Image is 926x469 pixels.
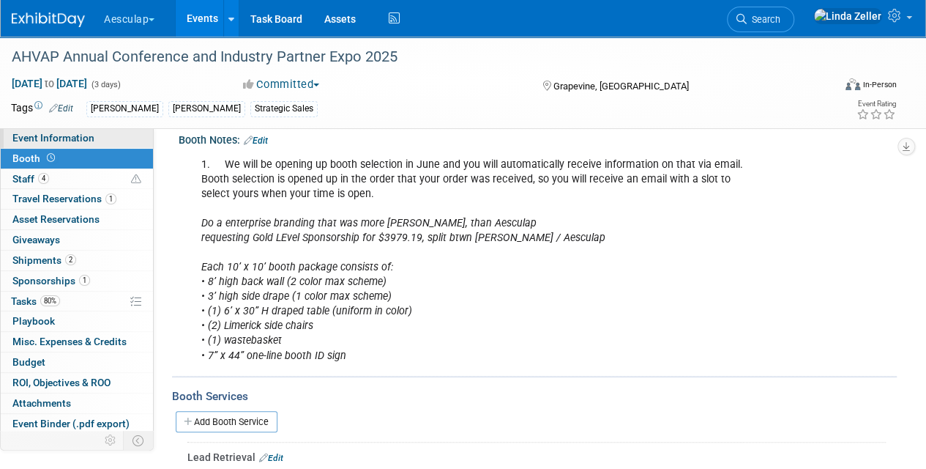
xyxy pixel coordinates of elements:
[12,397,71,409] span: Attachments
[862,79,897,90] div: In-Person
[12,418,130,429] span: Event Binder (.pdf export)
[11,77,88,90] span: [DATE] [DATE]
[12,152,58,164] span: Booth
[747,14,780,25] span: Search
[856,100,896,108] div: Event Rating
[12,193,116,204] span: Travel Reservations
[11,295,60,307] span: Tasks
[201,350,346,362] i: • 7” x 44” one-line booth ID sign
[1,271,153,291] a: Sponsorships1
[65,254,76,265] span: 2
[1,292,153,311] a: Tasks80%
[201,276,387,288] i: • 8’ high back wall (2 color max scheme)
[44,152,58,163] span: Booth not reserved yet
[86,101,163,117] div: [PERSON_NAME]
[191,150,755,371] div: 1. We will be opening up booth selection in June and you will automatically receive information o...
[12,315,55,327] span: Playbook
[124,431,154,450] td: Toggle Event Tabs
[98,431,124,450] td: Personalize Event Tab Strip
[12,213,100,225] span: Asset Reservations
[1,169,153,189] a: Staff4
[201,261,393,273] i: Each 10’ x 10’ booth package consists of:
[1,230,153,250] a: Giveaways
[1,251,153,270] a: Shipments2
[1,332,153,352] a: Misc. Expenses & Credits
[79,275,90,286] span: 1
[1,210,153,229] a: Asset Reservations
[179,129,897,148] div: Booth Notes:
[244,136,268,146] a: Edit
[553,81,688,92] span: Grapevine, [GEOGRAPHIC_DATA]
[1,149,153,169] a: Booth
[1,394,153,413] a: Attachments
[168,101,245,117] div: [PERSON_NAME]
[12,234,60,245] span: Giveaways
[813,8,882,24] img: Linda Zeller
[12,132,94,144] span: Event Information
[727,7,794,32] a: Search
[259,453,283,463] a: Edit
[12,12,85,27] img: ExhibitDay
[1,373,153,393] a: ROI, Objectives & ROO
[105,193,116,204] span: 1
[176,411,277,432] a: Add Booth Service
[11,100,73,117] td: Tags
[201,334,282,347] i: • (1) wastebasket
[7,44,821,70] div: AHVAP Annual Conference and Industry Partner Expo 2025
[201,232,605,244] i: requesting Gold LEvel Sponsorship for $3979.19, split btwn [PERSON_NAME] / Aesculap
[238,77,325,92] button: Committed
[201,320,313,332] i: • (2) Limerick side chairs
[42,78,56,89] span: to
[49,103,73,114] a: Edit
[12,173,49,185] span: Staff
[12,336,127,347] span: Misc. Expenses & Credits
[90,80,121,89] span: (3 days)
[1,414,153,434] a: Event Binder (.pdf export)
[1,352,153,372] a: Budget
[1,311,153,331] a: Playbook
[40,295,60,306] span: 80%
[1,189,153,209] a: Travel Reservations1
[12,275,90,287] span: Sponsorships
[1,128,153,148] a: Event Information
[201,305,412,317] i: • (1) 6’ x 30” H draped table (uniform in color)
[131,173,141,186] span: Potential Scheduling Conflict -- at least one attendee is tagged in another overlapping event.
[250,101,318,117] div: Strategic Sales
[201,217,537,229] i: Do a enterprise branding that was more [PERSON_NAME], than Aesculap
[201,290,392,303] i: • 3’ high side drape (1 color max scheme)
[12,356,45,368] span: Budget
[187,450,886,465] div: Lead Retrieval
[845,78,860,90] img: Format-Inperson.png
[172,388,897,405] div: Booth Services
[767,76,897,98] div: Event Format
[12,254,76,266] span: Shipments
[38,173,49,184] span: 4
[12,377,111,388] span: ROI, Objectives & ROO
